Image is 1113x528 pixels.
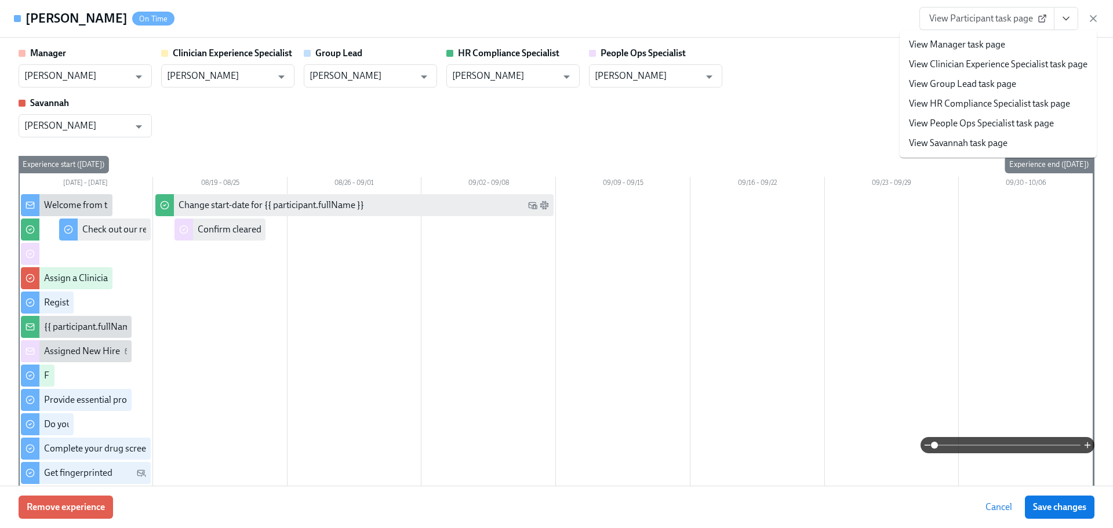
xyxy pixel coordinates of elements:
[421,177,556,192] div: 09/02 – 09/08
[690,177,825,192] div: 09/16 – 09/22
[132,14,174,23] span: On Time
[1025,496,1094,519] button: Save changes
[30,97,69,108] strong: Savannah
[44,199,262,212] div: Welcome from the Charlie Health Compliance Team 👋
[458,48,559,59] strong: HR Compliance Specialist
[1033,501,1086,513] span: Save changes
[125,347,134,356] svg: Work Email
[601,48,686,59] strong: People Ops Specialist
[528,201,537,210] svg: Work Email
[959,177,1093,192] div: 09/30 – 10/06
[19,496,113,519] button: Remove experience
[977,496,1020,519] button: Cancel
[825,177,959,192] div: 09/23 – 09/29
[558,68,576,86] button: Open
[44,394,225,406] div: Provide essential professional documentation
[909,97,1070,110] a: View HR Compliance Specialist task page
[44,418,188,431] div: Do your background check in Checkr
[1054,7,1078,30] button: View task page
[929,13,1045,24] span: View Participant task page
[1005,156,1093,173] div: Experience end ([DATE])
[909,137,1007,150] a: View Savannah task page
[540,201,549,210] svg: Slack
[130,68,148,86] button: Open
[700,68,718,86] button: Open
[919,7,1054,30] a: View Participant task page
[26,10,128,27] h4: [PERSON_NAME]
[272,68,290,86] button: Open
[19,177,153,192] div: [DATE] – [DATE]
[44,321,281,333] div: {{ participant.fullName }} has filled out the onboarding form
[288,177,422,192] div: 08/26 – 09/01
[556,177,690,192] div: 09/09 – 09/15
[130,118,148,136] button: Open
[909,78,1016,90] a: View Group Lead task page
[198,223,320,236] div: Confirm cleared by People Ops
[44,296,258,309] div: Register on the [US_STATE] [MEDICAL_DATA] website
[315,48,362,59] strong: Group Lead
[153,177,288,192] div: 08/19 – 08/25
[27,501,105,513] span: Remove experience
[44,272,503,285] div: Assign a Clinician Experience Specialist for {{ participant.fullName }} (start-date {{ participan...
[985,501,1012,513] span: Cancel
[30,48,66,59] strong: Manager
[415,68,433,86] button: Open
[173,48,292,59] strong: Clinician Experience Specialist
[909,38,1005,51] a: View Manager task page
[44,345,120,358] div: Assigned New Hire
[179,199,364,212] div: Change start-date for {{ participant.fullName }}
[909,117,1054,130] a: View People Ops Specialist task page
[82,223,249,236] div: Check out our recommended laptop specs
[909,58,1087,71] a: View Clinician Experience Specialist task page
[18,156,109,173] div: Experience start ([DATE])
[44,467,112,479] div: Get fingerprinted
[137,468,146,478] svg: Personal Email
[44,369,156,382] div: Fill out the onboarding form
